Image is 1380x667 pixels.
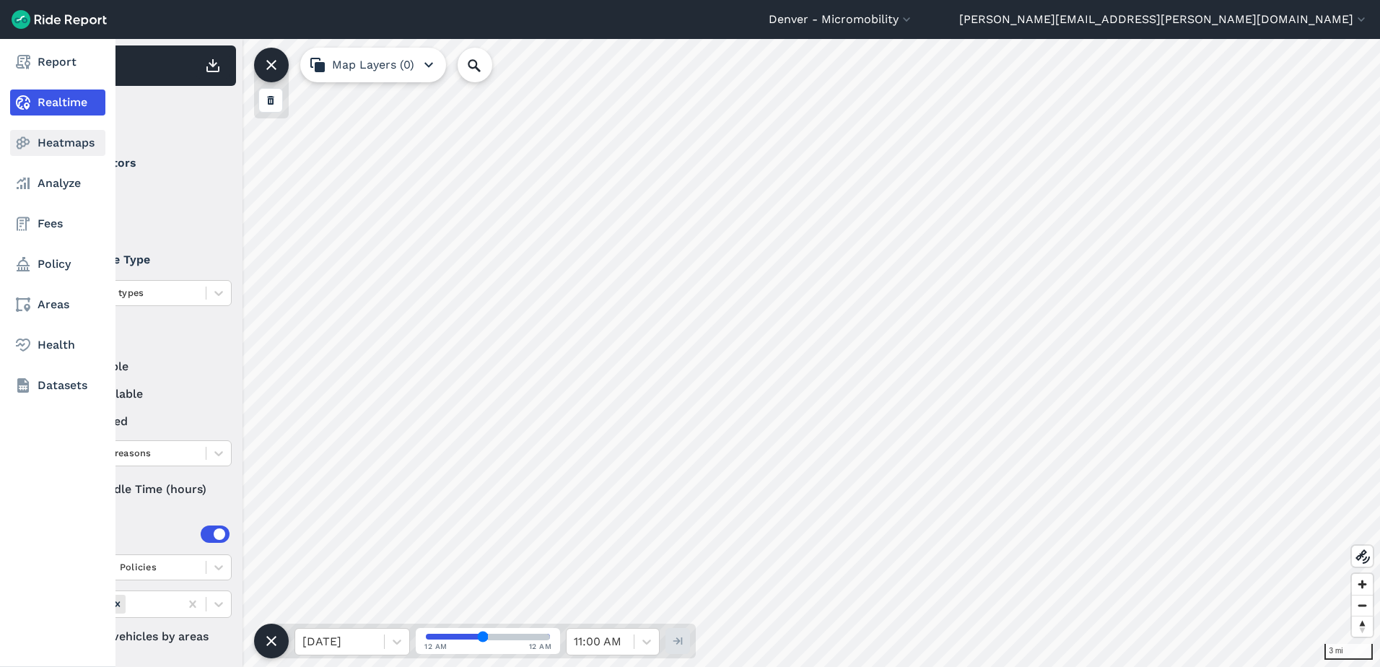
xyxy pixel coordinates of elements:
span: 12 AM [424,641,447,652]
button: Reset bearing to north [1352,616,1373,637]
button: Zoom in [1352,574,1373,595]
span: 12 AM [529,641,552,652]
input: Search Location or Vehicles [458,48,515,82]
div: Filter [53,92,236,137]
label: reserved [58,413,232,430]
a: Areas [10,292,105,318]
div: 3 mi [1324,644,1373,660]
label: available [58,358,232,375]
button: Map Layers (0) [300,48,446,82]
label: Lime [58,211,232,228]
label: Filter vehicles by areas [58,628,232,645]
a: Analyze [10,170,105,196]
button: Zoom out [1352,595,1373,616]
div: Remove Areas (8) [110,595,126,613]
summary: Areas [58,514,230,554]
div: Idle Time (hours) [58,476,232,502]
summary: Vehicle Type [58,240,230,280]
div: Areas [78,526,230,543]
summary: Operators [58,143,230,183]
button: Denver - Micromobility [769,11,914,28]
summary: Status [58,318,230,358]
a: Heatmaps [10,130,105,156]
a: Health [10,332,105,358]
button: [PERSON_NAME][EMAIL_ADDRESS][PERSON_NAME][DOMAIN_NAME] [959,11,1368,28]
a: Fees [10,211,105,237]
a: Policy [10,251,105,277]
a: Realtime [10,90,105,115]
a: Report [10,49,105,75]
img: Ride Report [12,10,107,29]
label: Bird [58,183,232,201]
canvas: Map [46,39,1380,667]
a: Datasets [10,372,105,398]
label: unavailable [58,385,232,403]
